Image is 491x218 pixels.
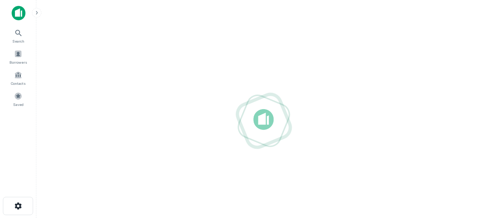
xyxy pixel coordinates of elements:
iframe: Chat Widget [455,160,491,195]
a: Search [2,26,34,45]
span: Borrowers [9,59,27,65]
span: Contacts [11,80,25,86]
a: Contacts [2,68,34,88]
img: capitalize-icon.png [12,6,25,20]
a: Saved [2,89,34,109]
span: Search [12,38,24,44]
span: Saved [13,102,24,107]
a: Borrowers [2,47,34,67]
